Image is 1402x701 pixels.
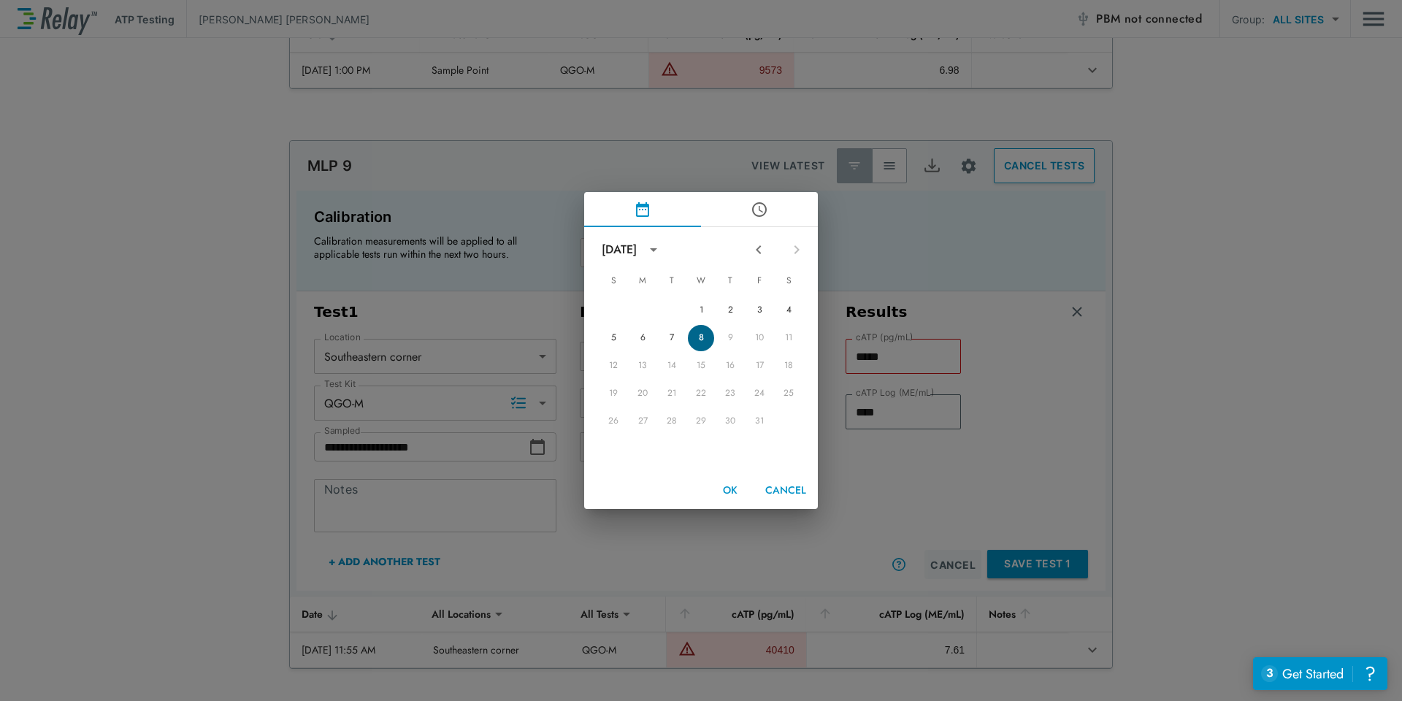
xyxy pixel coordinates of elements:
[600,325,627,351] button: 5
[584,192,701,227] button: pick date
[746,297,773,323] button: 3
[641,237,666,262] button: calendar view is open, switch to year view
[602,241,637,258] div: [DATE]
[717,297,743,323] button: 2
[600,267,627,296] span: Sunday
[746,267,773,296] span: Friday
[688,325,714,351] button: 8
[701,192,818,227] button: pick time
[629,325,656,351] button: 6
[659,267,685,296] span: Tuesday
[688,267,714,296] span: Wednesday
[759,477,812,504] button: Cancel
[707,477,754,504] button: OK
[717,267,743,296] span: Thursday
[688,297,714,323] button: 1
[775,297,802,323] button: 4
[746,237,771,262] button: Previous month
[659,325,685,351] button: 7
[1253,657,1387,690] iframe: Resource center
[775,267,802,296] span: Saturday
[629,267,656,296] span: Monday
